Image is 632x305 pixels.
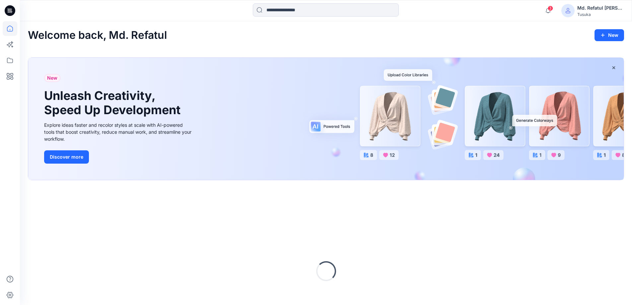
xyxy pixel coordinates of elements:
[44,150,193,164] a: Discover more
[28,29,167,41] h2: Welcome back, Md. Refatul
[577,12,624,17] div: Tusuka
[548,6,553,11] span: 3
[44,150,89,164] button: Discover more
[47,74,57,82] span: New
[44,89,183,117] h1: Unleash Creativity, Speed Up Development
[577,4,624,12] div: Md. Refatul [PERSON_NAME]
[44,121,193,142] div: Explore ideas faster and recolor styles at scale with AI-powered tools that boost creativity, red...
[565,8,571,13] svg: avatar
[595,29,624,41] button: New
